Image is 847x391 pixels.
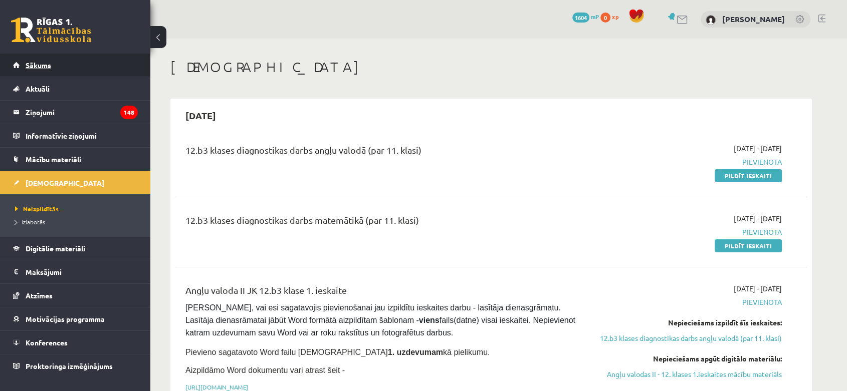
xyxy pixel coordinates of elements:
[388,348,443,356] strong: 1. uzdevumam
[593,157,782,167] span: Pievienota
[26,361,113,370] span: Proktoringa izmēģinājums
[185,348,490,356] span: Pievieno sagatavoto Word failu [DEMOGRAPHIC_DATA] kā pielikumu.
[185,303,577,337] span: [PERSON_NAME], vai esi sagatavojis pievienošanai jau izpildītu ieskaites darbu - lasītāja dienasg...
[185,366,345,374] span: Aizpildāmo Word dokumentu vari atrast šeit -
[13,307,138,330] a: Motivācijas programma
[175,104,226,127] h2: [DATE]
[15,217,140,226] a: Izlabotās
[185,213,578,232] div: 12.b3 klases diagnostikas darbs matemātikā (par 11. klasi)
[593,333,782,343] a: 12.b3 klases diagnostikas darbs angļu valodā (par 11. klasi)
[26,291,53,300] span: Atzīmes
[734,213,782,224] span: [DATE] - [DATE]
[13,284,138,307] a: Atzīmes
[26,260,138,283] legend: Maksājumi
[13,124,138,147] a: Informatīvie ziņojumi
[185,383,248,391] a: [URL][DOMAIN_NAME]
[13,331,138,354] a: Konferences
[170,59,812,76] h1: [DEMOGRAPHIC_DATA]
[26,124,138,147] legend: Informatīvie ziņojumi
[13,101,138,124] a: Ziņojumi148
[13,171,138,194] a: [DEMOGRAPHIC_DATA]
[26,338,68,347] span: Konferences
[13,148,138,171] a: Mācību materiāli
[715,239,782,252] a: Pildīt ieskaiti
[26,155,81,164] span: Mācību materiāli
[120,106,138,119] i: 148
[13,260,138,283] a: Maksājumi
[26,84,50,93] span: Aktuāli
[572,13,589,23] span: 1604
[26,101,138,124] legend: Ziņojumi
[15,205,59,213] span: Neizpildītās
[185,283,578,302] div: Angļu valoda II JK 12.b3 klase 1. ieskaite
[13,77,138,100] a: Aktuāli
[722,14,785,24] a: [PERSON_NAME]
[185,143,578,162] div: 12.b3 klases diagnostikas darbs angļu valodā (par 11. klasi)
[572,13,599,21] a: 1604 mP
[593,353,782,364] div: Nepieciešams apgūt digitālo materiālu:
[26,61,51,70] span: Sākums
[600,13,623,21] a: 0 xp
[591,13,599,21] span: mP
[593,317,782,328] div: Nepieciešams izpildīt šīs ieskaites:
[15,204,140,213] a: Neizpildītās
[734,143,782,154] span: [DATE] - [DATE]
[13,354,138,377] a: Proktoringa izmēģinājums
[26,244,85,253] span: Digitālie materiāli
[11,18,91,43] a: Rīgas 1. Tālmācības vidusskola
[593,297,782,307] span: Pievienota
[612,13,618,21] span: xp
[593,227,782,237] span: Pievienota
[734,283,782,294] span: [DATE] - [DATE]
[13,237,138,260] a: Digitālie materiāli
[715,169,782,182] a: Pildīt ieskaiti
[593,369,782,379] a: Angļu valodas II - 12. klases 1.ieskaites mācību materiāls
[419,316,440,324] strong: viens
[15,218,45,226] span: Izlabotās
[26,314,105,323] span: Motivācijas programma
[26,178,104,187] span: [DEMOGRAPHIC_DATA]
[600,13,610,23] span: 0
[706,15,716,25] img: Valentīns Sergejevs
[13,54,138,77] a: Sākums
